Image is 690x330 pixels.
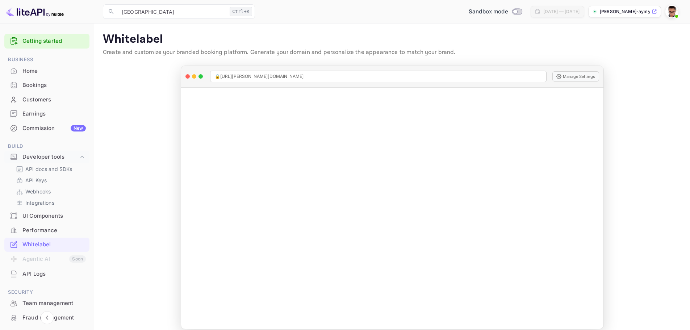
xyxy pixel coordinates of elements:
img: LiteAPI logo [6,6,64,17]
a: Webhooks [16,188,84,195]
div: Earnings [22,110,86,118]
div: New [71,125,86,131]
div: Customers [4,93,89,107]
p: API Keys [25,176,47,184]
div: Developer tools [4,151,89,163]
div: Integrations [13,197,87,208]
a: Earnings [4,107,89,120]
span: Security [4,288,89,296]
p: API docs and SDKs [25,165,72,173]
input: Search (e.g. bookings, documentation) [117,4,227,19]
div: Developer tools [22,153,79,161]
div: Webhooks [13,186,87,197]
div: Ctrl+K [230,7,252,16]
a: Home [4,64,89,78]
div: Getting started [4,34,89,49]
a: Bookings [4,78,89,92]
p: Create and customize your branded booking platform. Generate your domain and personalize the appe... [103,48,681,57]
div: UI Components [4,209,89,223]
div: API Logs [4,267,89,281]
a: CommissionNew [4,121,89,135]
span: Sandbox mode [469,8,508,16]
span: Build [4,142,89,150]
p: Webhooks [25,188,51,195]
a: Fraud management [4,311,89,324]
span: Business [4,56,89,64]
p: Whitelabel [103,32,681,47]
div: Whitelabel [22,241,86,249]
div: Bookings [22,81,86,89]
div: Performance [22,226,86,235]
button: Collapse navigation [41,311,54,324]
button: Manage Settings [552,71,599,82]
a: API Keys [16,176,84,184]
div: Performance [4,224,89,238]
div: API docs and SDKs [13,164,87,174]
p: [PERSON_NAME]-aymy6.nui... [600,8,650,15]
div: Switch to Production mode [466,8,525,16]
img: Macky Nicdao [666,6,678,17]
div: Commission [22,124,86,133]
div: UI Components [22,212,86,220]
p: Integrations [25,199,54,206]
a: Integrations [16,199,84,206]
a: UI Components [4,209,89,222]
div: Home [22,67,86,75]
span: 🔒 [URL][PERSON_NAME][DOMAIN_NAME] [215,73,304,80]
a: API Logs [4,267,89,280]
div: Whitelabel [4,238,89,252]
div: Customers [22,96,86,104]
div: Team management [22,299,86,308]
a: Team management [4,296,89,310]
div: Earnings [4,107,89,121]
div: API Keys [13,175,87,185]
a: Customers [4,93,89,106]
a: API docs and SDKs [16,165,84,173]
div: API Logs [22,270,86,278]
a: Getting started [22,37,86,45]
a: Whitelabel [4,238,89,251]
div: [DATE] — [DATE] [543,8,580,15]
div: Fraud management [4,311,89,325]
div: Fraud management [22,314,86,322]
a: Performance [4,224,89,237]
